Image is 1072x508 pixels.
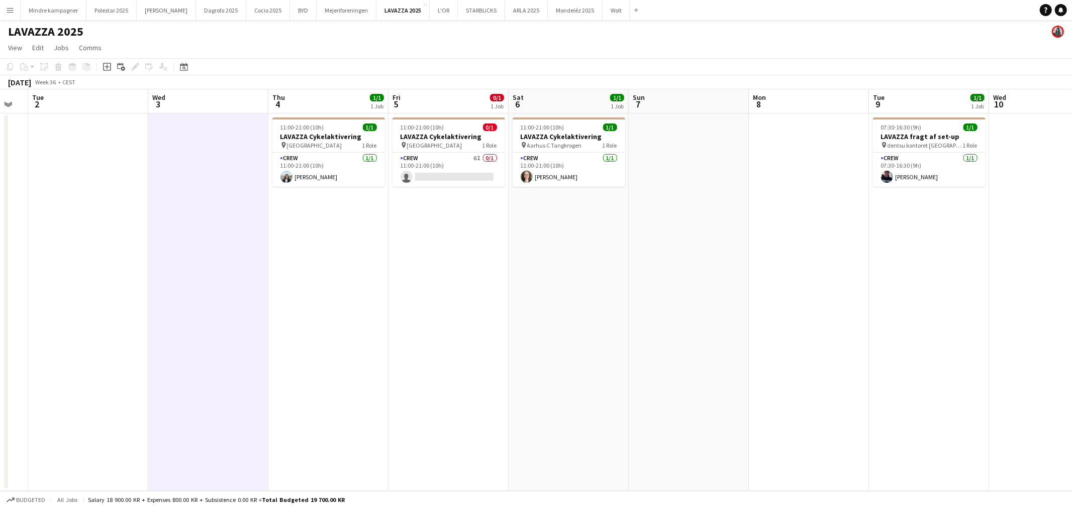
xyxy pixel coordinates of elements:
app-card-role: Crew1/111:00-21:00 (10h)[PERSON_NAME] [513,153,625,187]
button: [PERSON_NAME] [137,1,196,20]
app-job-card: 07:30-16:30 (9h)1/1LAVAZZA fragt af set-up dentsu kontoret [GEOGRAPHIC_DATA]1 RoleCrew1/107:30-16... [873,117,986,187]
button: ARLA 2025 [505,1,548,20]
button: Dagrofa 2025 [196,1,246,20]
button: Budgeted [5,494,47,505]
span: Thu [272,93,285,102]
span: 1 Role [603,142,617,149]
span: Edit [32,43,44,52]
app-card-role: Crew1/107:30-16:30 (9h)[PERSON_NAME] [873,153,986,187]
span: 2 [31,98,44,110]
span: View [8,43,22,52]
span: All jobs [55,496,79,503]
span: Tue [32,93,44,102]
span: Mon [753,93,766,102]
span: 4 [271,98,285,110]
div: 1 Job [971,102,984,110]
button: LAVAZZA 2025 [376,1,430,20]
span: 9 [871,98,885,110]
button: L'OR [430,1,458,20]
app-job-card: 11:00-21:00 (10h)0/1LAVAZZA Cykelaktivering [GEOGRAPHIC_DATA]1 RoleCrew6I0/111:00-21:00 (10h) [393,117,505,187]
button: STARBUCKS [458,1,505,20]
h3: LAVAZZA Cykelaktivering [393,132,505,141]
a: Jobs [50,41,73,54]
span: 3 [151,98,165,110]
app-job-card: 11:00-21:00 (10h)1/1LAVAZZA Cykelaktivering [GEOGRAPHIC_DATA]1 RoleCrew1/111:00-21:00 (10h)[PERSO... [272,117,385,187]
h3: LAVAZZA fragt af set-up [873,132,986,141]
h1: LAVAZZA 2025 [8,24,83,39]
span: dentsu kontoret [GEOGRAPHIC_DATA] [888,142,963,149]
span: 1/1 [970,94,985,101]
span: Tue [873,93,885,102]
div: [DATE] [8,77,31,87]
span: 11:00-21:00 (10h) [280,123,324,131]
span: 11:00-21:00 (10h) [401,123,444,131]
div: 1 Job [491,102,504,110]
h3: LAVAZZA Cykelaktivering [272,132,385,141]
span: Wed [993,93,1006,102]
a: Edit [28,41,48,54]
span: Comms [79,43,102,52]
app-card-role: Crew1/111:00-21:00 (10h)[PERSON_NAME] [272,153,385,187]
span: 1/1 [363,123,377,131]
span: [GEOGRAPHIC_DATA] [287,142,342,149]
span: 1/1 [610,94,624,101]
span: 1/1 [370,94,384,101]
span: 1 Role [963,142,978,149]
h3: LAVAZZA Cykelaktivering [513,132,625,141]
button: Cocio 2025 [246,1,290,20]
div: 1 Job [611,102,624,110]
app-card-role: Crew6I0/111:00-21:00 (10h) [393,153,505,187]
button: BYD [290,1,317,20]
span: Sun [633,93,645,102]
button: Mindre kampagner [21,1,86,20]
span: 0/1 [483,123,497,131]
span: Total Budgeted 19 700.00 KR [262,496,345,503]
a: Comms [75,41,106,54]
span: 10 [992,98,1006,110]
button: Polestar 2025 [86,1,137,20]
app-user-avatar: Mia Tidemann [1052,26,1064,38]
span: 1 Role [362,142,377,149]
span: Jobs [54,43,69,52]
a: View [4,41,26,54]
span: Fri [393,93,401,102]
span: 0/1 [490,94,504,101]
span: Week 36 [33,78,58,86]
button: Mejeriforeningen [317,1,376,20]
span: 11:00-21:00 (10h) [521,123,564,131]
div: Salary 18 900.00 KR + Expenses 800.00 KR + Subsistence 0.00 KR = [88,496,345,503]
span: 6 [511,98,524,110]
span: Wed [152,93,165,102]
div: CEST [62,78,75,86]
button: Mondeléz 2025 [548,1,603,20]
app-job-card: 11:00-21:00 (10h)1/1LAVAZZA Cykelaktivering Aarhus C Tangkrogen1 RoleCrew1/111:00-21:00 (10h)[PER... [513,117,625,187]
span: Sat [513,93,524,102]
span: [GEOGRAPHIC_DATA] [407,142,462,149]
span: 8 [751,98,766,110]
button: Wolt [603,1,630,20]
span: 7 [631,98,645,110]
span: 5 [391,98,401,110]
span: Budgeted [16,496,45,503]
span: 07:30-16:30 (9h) [881,123,922,131]
span: 1 Role [482,142,497,149]
div: 1 Job [370,102,383,110]
span: 1/1 [603,123,617,131]
span: Aarhus C Tangkrogen [527,142,582,149]
span: 1/1 [963,123,978,131]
